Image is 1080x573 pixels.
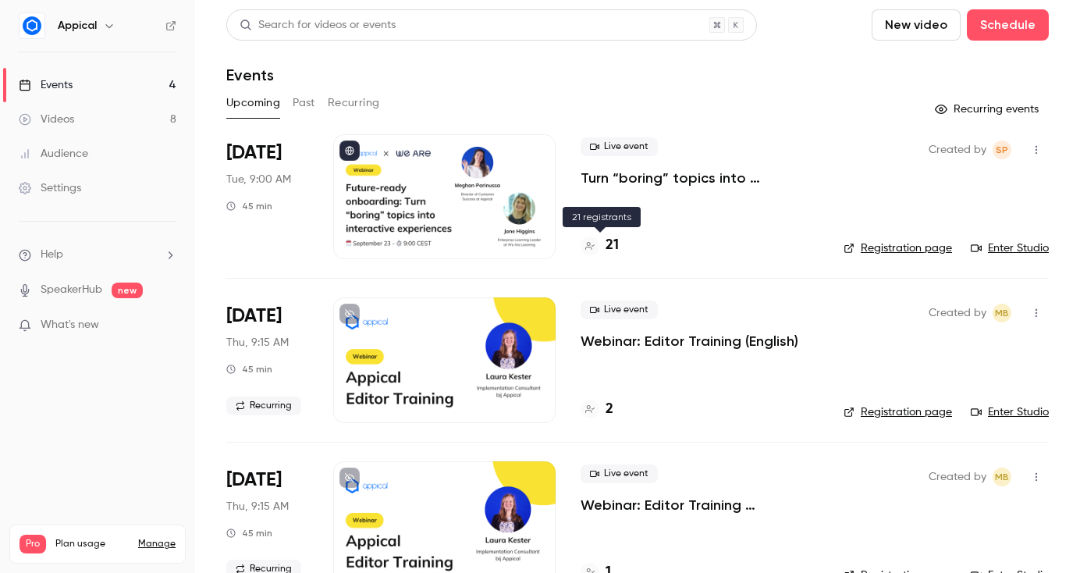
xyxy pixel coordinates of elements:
a: 21 [581,235,619,256]
span: Created by [929,304,986,322]
span: MB [995,468,1009,486]
div: Settings [19,180,81,196]
span: SP [996,141,1008,159]
a: Webinar: Editor Training (Nederlands) [581,496,819,514]
span: Milo Baars [993,468,1011,486]
span: Live event [581,301,658,319]
a: Registration page [844,404,952,420]
div: 45 min [226,200,272,212]
h6: Appical [58,18,97,34]
span: new [112,283,143,298]
span: Tue, 9:00 AM [226,172,291,187]
span: Created by [929,141,986,159]
div: Oct 9 Thu, 9:15 AM (Europe/Amsterdam) [226,297,308,422]
span: [DATE] [226,468,282,493]
a: Enter Studio [971,404,1049,420]
span: Thu, 9:15 AM [226,335,289,351]
span: MB [995,304,1009,322]
a: 2 [581,399,613,420]
span: Thu, 9:15 AM [226,499,289,514]
div: 45 min [226,363,272,375]
span: Created by [929,468,986,486]
span: [DATE] [226,141,282,165]
a: Registration page [844,240,952,256]
button: New video [872,9,961,41]
div: Sep 23 Tue, 9:00 AM (Europe/Amsterdam) [226,134,308,259]
a: Enter Studio [971,240,1049,256]
img: Appical [20,13,44,38]
div: Search for videos or events [240,17,396,34]
span: Plan usage [55,538,129,550]
span: Pro [20,535,46,553]
span: Recurring [226,397,301,415]
button: Recurring [328,91,380,116]
h4: 21 [606,235,619,256]
h4: 2 [606,399,613,420]
a: Webinar: Editor Training (English) [581,332,798,351]
div: Videos [19,112,74,127]
button: Past [293,91,315,116]
iframe: Noticeable Trigger [158,319,176,333]
a: SpeakerHub [41,282,102,298]
div: Events [19,77,73,93]
button: Upcoming [226,91,280,116]
a: Manage [138,538,176,550]
span: Milo Baars [993,304,1011,322]
span: What's new [41,317,99,333]
button: Schedule [967,9,1049,41]
span: Help [41,247,63,263]
h1: Events [226,66,274,84]
span: Live event [581,464,658,483]
button: Recurring events [928,97,1049,122]
span: [DATE] [226,304,282,329]
span: Live event [581,137,658,156]
a: Turn “boring” topics into interactive experiences [581,169,819,187]
div: Audience [19,146,88,162]
div: 45 min [226,527,272,539]
span: Shanice Peters-Keijlard [993,141,1011,159]
li: help-dropdown-opener [19,247,176,263]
